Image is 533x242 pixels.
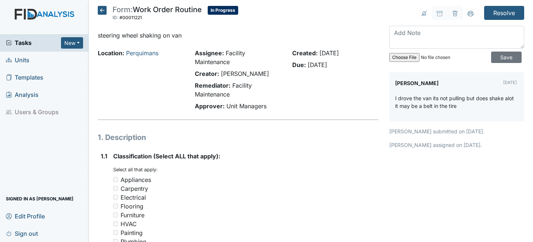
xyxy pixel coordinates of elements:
div: Furniture [121,211,144,220]
p: I drove the van its not pulling but does shake alot it may be a belt in the tire [395,94,518,110]
span: Sign out [6,228,38,239]
div: HVAC [121,220,137,228]
label: 1.1 [101,152,107,161]
strong: Created: [292,49,318,57]
span: Edit Profile [6,210,45,222]
span: Unit Managers [226,102,266,110]
div: Carpentry [121,184,148,193]
span: ID: [112,15,118,20]
input: Furniture [113,213,118,217]
span: [DATE] [319,49,339,57]
a: Perquimans [126,49,158,57]
small: [DATE] [503,80,517,85]
strong: Due: [292,61,306,69]
strong: Creator: [195,70,219,77]
input: Carpentry [113,186,118,191]
div: Electrical [121,193,146,202]
div: Work Order Routine [112,6,202,22]
input: Appliances [113,177,118,182]
button: New [61,37,83,49]
a: Tasks [6,38,61,47]
input: Save [491,52,522,63]
span: #00011221 [119,15,142,20]
input: HVAC [113,221,118,226]
p: steering wheel shaking on van [98,31,379,40]
p: [PERSON_NAME] assigned on [DATE]. [389,141,524,149]
span: Analysis [6,89,39,101]
span: Classification (Select ALL that apply): [113,152,220,160]
span: [PERSON_NAME] [221,70,269,77]
input: Painting [113,230,118,235]
span: In Progress [208,6,238,15]
input: Flooring [113,204,118,208]
label: [PERSON_NAME] [395,78,439,88]
small: Select all that apply: [113,167,158,172]
div: Flooring [121,202,143,211]
span: Templates [6,72,43,83]
strong: Location: [98,49,124,57]
div: Appliances [121,175,151,184]
div: Painting [121,228,143,237]
span: Form: [112,5,133,14]
input: Resolve [484,6,524,20]
strong: Remediator: [195,82,230,89]
strong: Assignee: [195,49,224,57]
h1: 1. Description [98,132,379,143]
span: Signed in as [PERSON_NAME] [6,193,74,204]
span: [DATE] [308,61,327,69]
p: [PERSON_NAME] submitted on [DATE]. [389,127,524,135]
input: Electrical [113,195,118,200]
span: Units [6,55,29,66]
strong: Approver: [195,102,225,110]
